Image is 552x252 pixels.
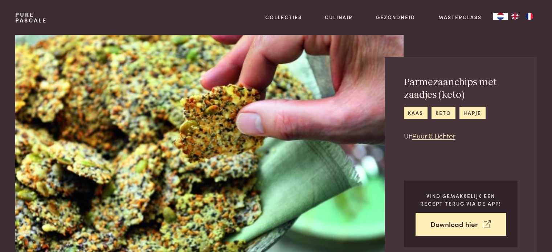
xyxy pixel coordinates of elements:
[493,13,537,20] aside: Language selected: Nederlands
[522,13,537,20] a: FR
[404,131,518,141] p: Uit
[493,13,508,20] a: NL
[508,13,537,20] ul: Language list
[325,13,353,21] a: Culinair
[438,13,482,21] a: Masterclass
[416,213,506,236] a: Download hier
[404,76,518,101] h2: Parmezaanchips met zaadjes (keto)
[15,12,47,23] a: PurePascale
[459,107,486,119] a: hapje
[404,107,428,119] a: kaas
[376,13,415,21] a: Gezondheid
[432,107,455,119] a: keto
[265,13,302,21] a: Collecties
[416,192,506,207] p: Vind gemakkelijk een recept terug via de app!
[508,13,522,20] a: EN
[412,131,455,140] a: Puur & Lichter
[493,13,508,20] div: Language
